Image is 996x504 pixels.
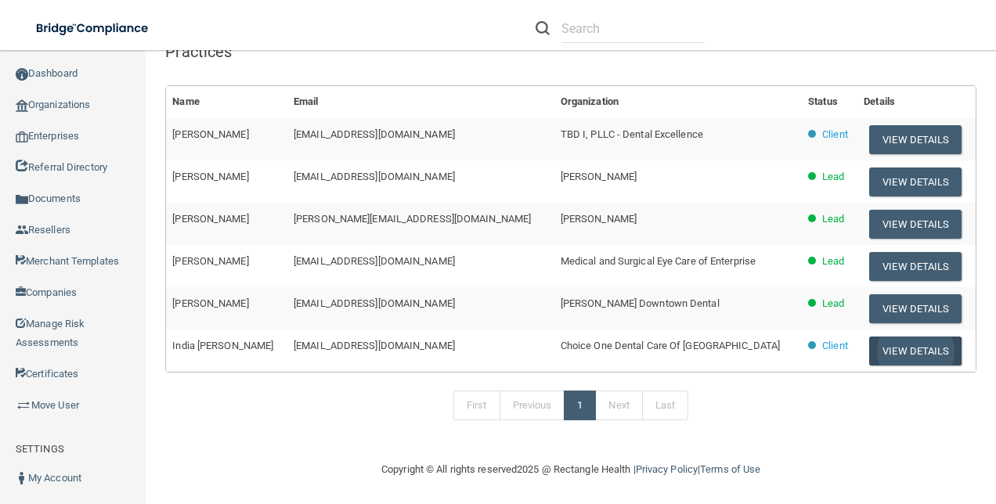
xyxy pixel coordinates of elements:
[16,472,28,484] img: ic_user_dark.df1a06c3.png
[294,340,455,351] span: [EMAIL_ADDRESS][DOMAIN_NAME]
[869,167,962,196] button: View Details
[595,391,642,420] a: Next
[869,125,962,154] button: View Details
[172,297,248,309] span: [PERSON_NAME]
[287,86,554,118] th: Email
[561,14,705,43] input: Search
[16,224,28,236] img: ic_reseller.de258add.png
[172,128,248,140] span: [PERSON_NAME]
[500,391,565,420] a: Previous
[869,252,962,281] button: View Details
[172,255,248,267] span: [PERSON_NAME]
[294,171,455,182] span: [EMAIL_ADDRESS][DOMAIN_NAME]
[294,213,531,225] span: [PERSON_NAME][EMAIL_ADDRESS][DOMAIN_NAME]
[857,86,976,118] th: Details
[869,294,962,323] button: View Details
[822,125,848,144] p: Client
[561,128,703,140] span: TBD I, PLLC - Dental Excellence
[822,252,844,271] p: Lead
[642,391,688,420] a: Last
[822,210,844,229] p: Lead
[869,210,962,239] button: View Details
[554,86,802,118] th: Organization
[822,167,844,186] p: Lead
[23,13,163,45] img: bridge_compliance_login_screen.278c3ca4.svg
[822,337,848,355] p: Client
[636,463,698,475] a: Privacy Policy
[822,294,844,313] p: Lead
[16,99,28,112] img: organization-icon.f8decf85.png
[700,463,760,475] a: Terms of Use
[536,21,550,35] img: ic-search.3b580494.png
[16,68,28,81] img: ic_dashboard_dark.d01f4a41.png
[294,128,455,140] span: [EMAIL_ADDRESS][DOMAIN_NAME]
[561,297,720,309] span: [PERSON_NAME] Downtown Dental
[561,255,756,267] span: Medical and Surgical Eye Care of Enterprise
[869,337,962,365] button: View Details
[166,86,287,118] th: Name
[172,171,248,182] span: [PERSON_NAME]
[16,193,28,206] img: icon-documents.8dae5593.png
[16,440,64,459] label: SETTINGS
[564,391,596,420] a: 1
[294,297,455,309] span: [EMAIL_ADDRESS][DOMAIN_NAME]
[561,340,780,351] span: Choice One Dental Care Of [GEOGRAPHIC_DATA]
[16,398,31,413] img: briefcase.64adab9b.png
[453,391,500,420] a: First
[294,255,455,267] span: [EMAIL_ADDRESS][DOMAIN_NAME]
[561,171,637,182] span: [PERSON_NAME]
[165,43,976,60] h5: Practices
[802,86,857,118] th: Status
[16,131,28,142] img: enterprise.0d942306.png
[561,213,637,225] span: [PERSON_NAME]
[172,340,273,351] span: India [PERSON_NAME]
[172,213,248,225] span: [PERSON_NAME]
[285,445,857,495] div: Copyright © All rights reserved 2025 @ Rectangle Health | |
